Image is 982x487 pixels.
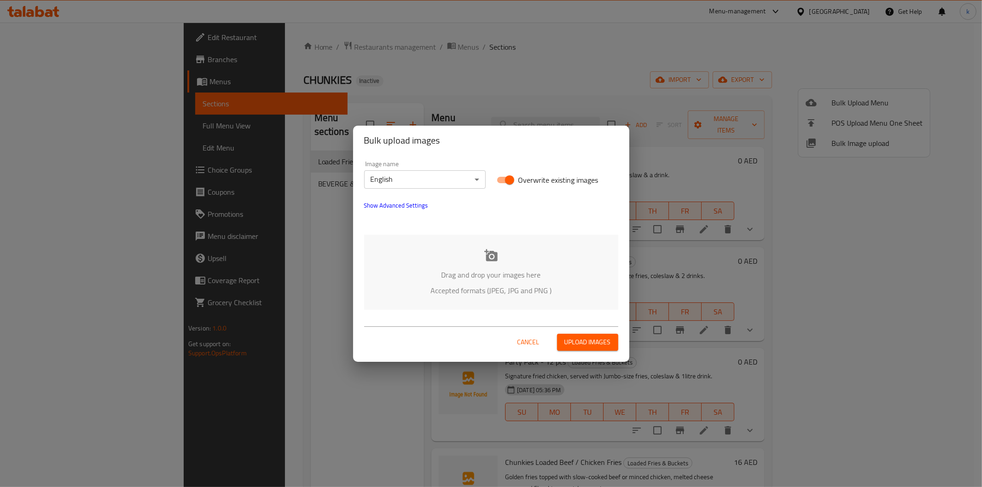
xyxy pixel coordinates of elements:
[359,194,434,216] button: show more
[364,200,428,211] span: Show Advanced Settings
[564,336,611,348] span: Upload images
[517,336,540,348] span: Cancel
[364,170,486,189] div: English
[557,334,618,351] button: Upload images
[378,269,604,280] p: Drag and drop your images here
[364,133,618,148] h2: Bulk upload images
[518,174,598,186] span: Overwrite existing images
[378,285,604,296] p: Accepted formats (JPEG, JPG and PNG )
[514,334,543,351] button: Cancel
